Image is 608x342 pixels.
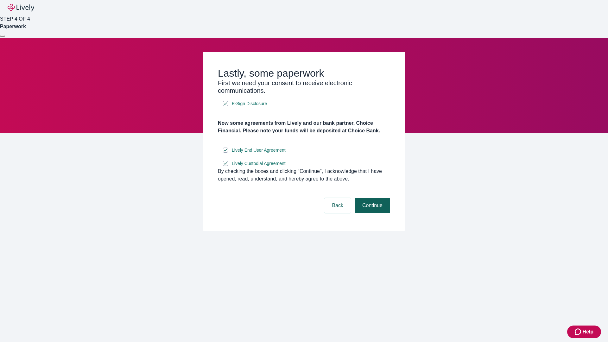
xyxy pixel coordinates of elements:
h4: Now some agreements from Lively and our bank partner, Choice Financial. Please note your funds wi... [218,119,390,135]
h2: Lastly, some paperwork [218,67,390,79]
a: e-sign disclosure document [231,146,287,154]
a: e-sign disclosure document [231,160,287,168]
img: Lively [8,4,34,11]
span: E-Sign Disclosure [232,100,267,107]
button: Zendesk support iconHelp [567,326,601,338]
span: Lively End User Agreement [232,147,286,154]
button: Continue [355,198,390,213]
h3: First we need your consent to receive electronic communications. [218,79,390,94]
span: Lively Custodial Agreement [232,160,286,167]
span: Help [582,328,593,336]
a: e-sign disclosure document [231,100,268,108]
div: By checking the boxes and clicking “Continue", I acknowledge that I have opened, read, understand... [218,168,390,183]
svg: Zendesk support icon [575,328,582,336]
button: Back [324,198,351,213]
